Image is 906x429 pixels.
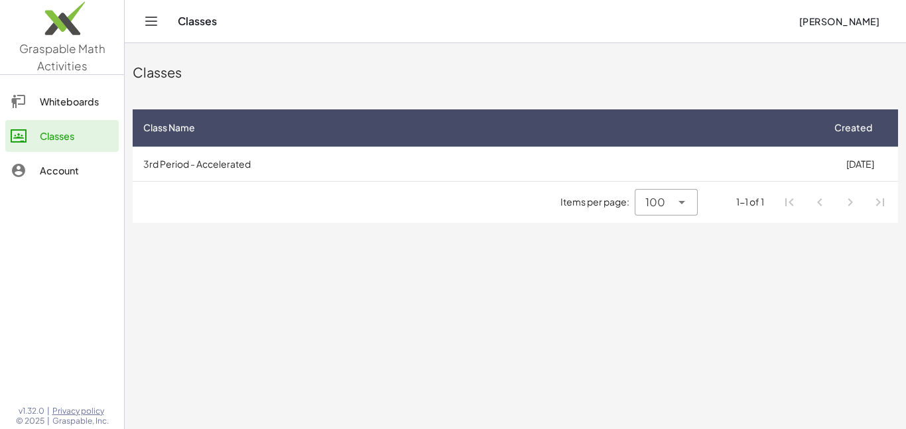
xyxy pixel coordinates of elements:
[5,86,119,117] a: Whiteboards
[775,187,895,217] nav: Pagination Navigation
[19,41,105,73] span: Graspable Math Activities
[47,406,50,416] span: |
[40,128,113,144] div: Classes
[645,194,665,210] span: 100
[143,121,195,135] span: Class Name
[52,406,109,416] a: Privacy policy
[788,9,890,33] button: [PERSON_NAME]
[822,147,898,181] td: [DATE]
[736,195,764,209] div: 1-1 of 1
[560,195,635,209] span: Items per page:
[133,147,822,181] td: 3rd Period - Accelerated
[133,63,898,82] div: Classes
[40,93,113,109] div: Whiteboards
[52,416,109,426] span: Graspable, Inc.
[141,11,162,32] button: Toggle navigation
[5,154,119,186] a: Account
[40,162,113,178] div: Account
[5,120,119,152] a: Classes
[47,416,50,426] span: |
[834,121,872,135] span: Created
[16,416,44,426] span: © 2025
[19,406,44,416] span: v1.32.0
[799,15,879,27] span: [PERSON_NAME]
